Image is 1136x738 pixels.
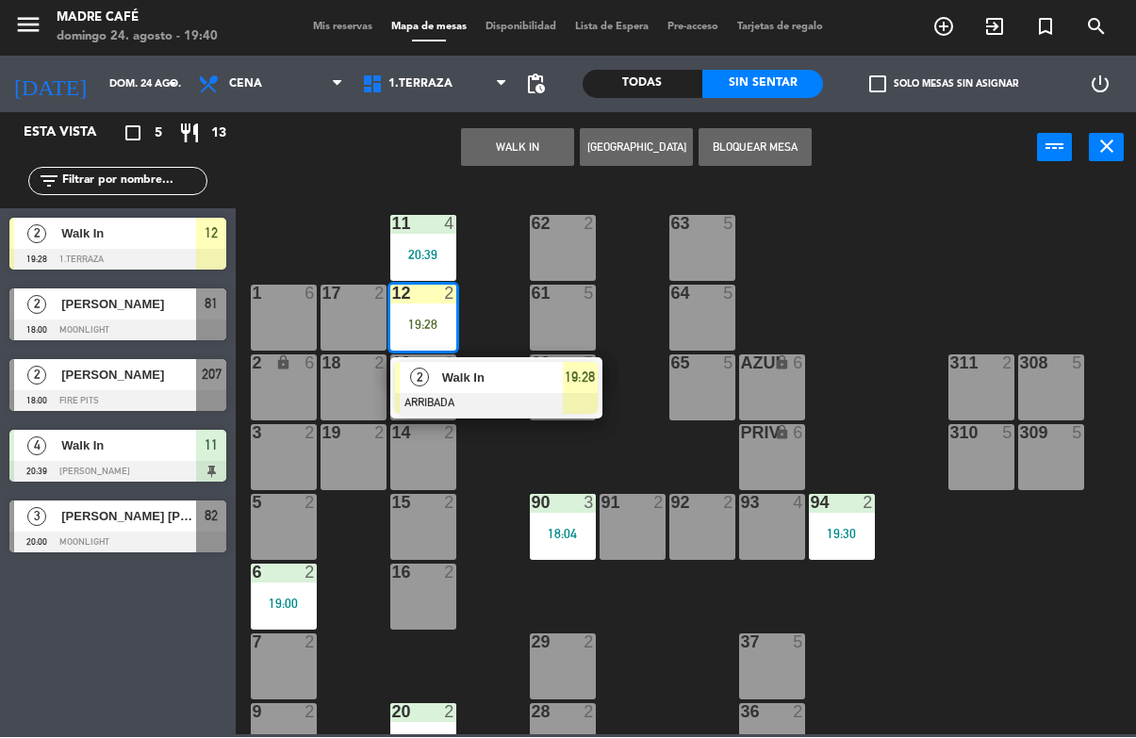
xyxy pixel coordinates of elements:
span: RESERVAR MESA [918,11,969,43]
button: Bloquear Mesa [699,129,812,167]
div: 2 [723,495,734,512]
span: Walk In [61,224,196,244]
div: 4 [793,495,804,512]
span: 5 [155,123,162,145]
span: Lista de Espera [566,23,658,33]
span: 19:28 [565,367,595,389]
div: 5 [1072,425,1083,442]
div: 6 [253,565,254,582]
div: 20 [392,704,393,721]
div: 308 [1020,355,1021,372]
div: 91 [601,495,602,512]
div: 19 [322,425,323,442]
div: 20:39 [390,249,456,262]
i: close [1095,136,1118,158]
div: Esta vista [9,123,136,145]
div: 2 [1002,355,1013,372]
div: 5 [1072,355,1083,372]
i: power_input [1044,136,1066,158]
span: [PERSON_NAME] [61,295,196,315]
div: 2 [584,704,595,721]
div: 19:00 [251,598,317,611]
i: lock [774,355,790,371]
div: 2 [305,704,316,721]
div: Madre Café [57,9,218,28]
button: [GEOGRAPHIC_DATA] [580,129,693,167]
i: crop_square [122,123,144,145]
span: [PERSON_NAME] [PERSON_NAME] [61,507,196,527]
div: Todas [583,71,703,99]
div: 1 [253,286,254,303]
div: 6 [305,355,316,372]
div: 2 [444,565,455,582]
span: 207 [202,364,222,386]
div: 37 [741,634,742,651]
div: 11 [392,216,393,233]
span: Pre-acceso [658,23,728,33]
div: 93 [741,495,742,512]
div: 2 [374,425,386,442]
div: 19:28 [390,319,456,332]
div: 5 [723,355,734,372]
div: 92 [671,495,672,512]
div: 2 [653,495,665,512]
span: Disponibilidad [476,23,566,33]
span: Walk In [61,436,196,456]
div: 5 [253,495,254,512]
div: 12 [392,286,393,303]
div: 65 [671,355,672,372]
div: 64 [671,286,672,303]
i: add_circle_outline [932,16,955,39]
div: 29 [532,634,533,651]
div: 310 [950,425,951,442]
div: 5 [584,286,595,303]
label: Solo mesas sin asignar [869,76,1018,93]
div: 3 [584,495,595,512]
div: 36 [741,704,742,721]
div: 5 [584,355,595,372]
div: 309 [1020,425,1021,442]
button: menu [14,11,42,46]
div: 60 [532,355,533,372]
span: 4 [27,437,46,456]
div: 5 [793,634,804,651]
span: 3 [27,508,46,527]
span: check_box_outline_blank [869,76,886,93]
div: 2 [305,634,316,651]
button: WALK IN [461,129,574,167]
div: 28 [532,704,533,721]
div: AZUL [741,355,742,372]
div: 5 [1002,425,1013,442]
span: Walk In [442,369,563,388]
div: 2 [444,495,455,512]
span: 2 [27,296,46,315]
span: 2 [410,369,429,387]
div: 14 [392,425,393,442]
i: lock [275,355,291,371]
span: 2 [27,225,46,244]
div: 17 [322,286,323,303]
div: 7 [253,634,254,651]
div: domingo 24. agosto - 19:40 [57,28,218,47]
span: 1.Terraza [388,78,453,91]
span: 81 [205,293,218,316]
div: 62 [532,216,533,233]
span: 13 [211,123,226,145]
span: BUSCAR [1071,11,1122,43]
div: 2 [305,425,316,442]
div: 9 [253,704,254,721]
input: Filtrar por nombre... [60,172,206,192]
div: 61 [532,286,533,303]
button: power_input [1037,134,1072,162]
span: Reserva especial [1020,11,1071,43]
div: 16 [392,565,393,582]
div: 2 [305,495,316,512]
div: Sin sentar [702,71,823,99]
div: 2 [444,425,455,442]
div: 2 [444,286,455,303]
div: 63 [671,216,672,233]
div: 3 [253,425,254,442]
div: 2 [584,634,595,651]
span: pending_actions [524,74,547,96]
span: 82 [205,505,218,528]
